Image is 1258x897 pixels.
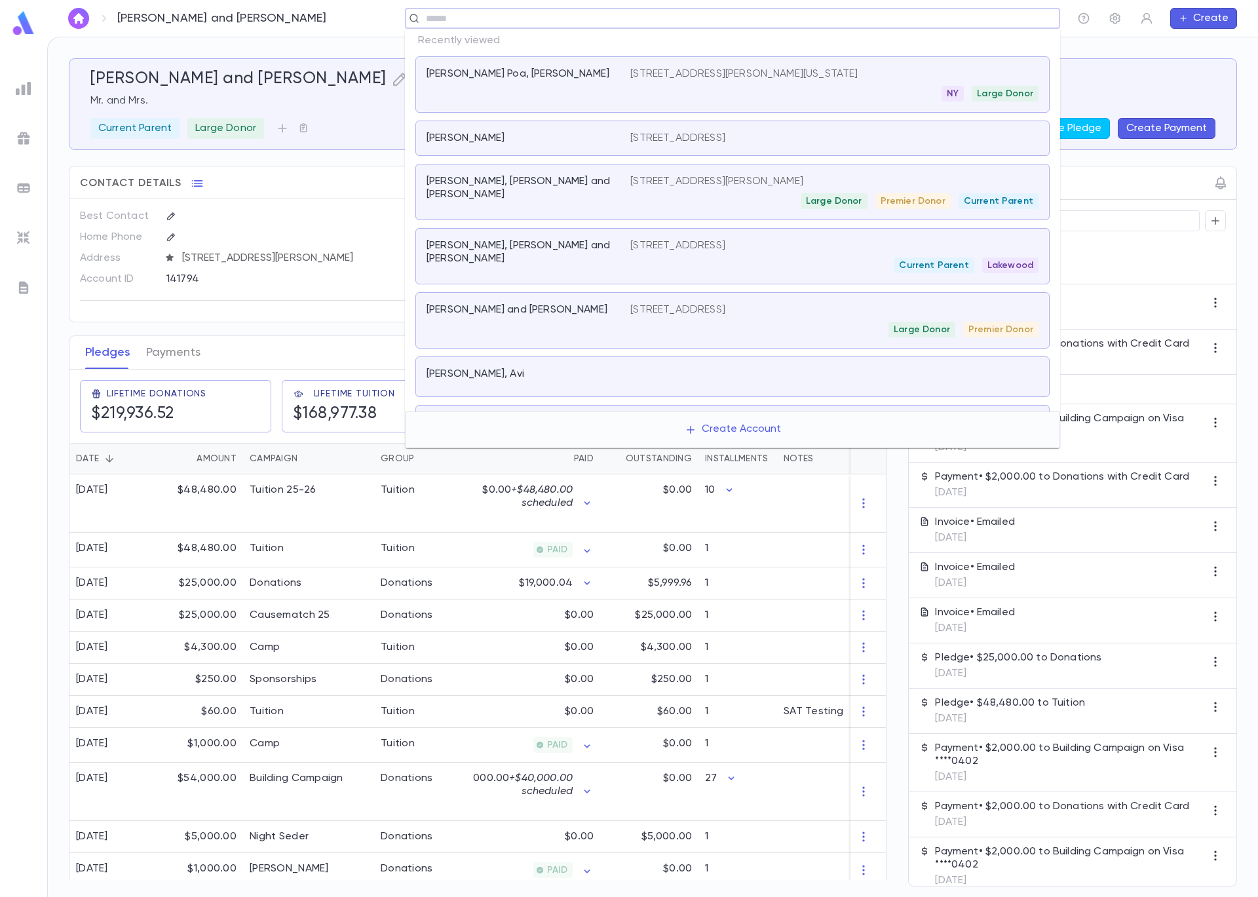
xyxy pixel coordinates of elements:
[894,260,974,271] span: Current Parent
[509,773,573,797] span: + $40,000.00 scheduled
[381,484,415,497] div: Tuition
[565,609,594,622] p: $0.00
[935,606,1015,619] p: Invoice • Emailed
[243,443,374,474] div: Campaign
[784,443,813,474] div: Notes
[626,443,692,474] div: Outstanding
[663,772,692,785] p: $0.00
[80,248,155,269] p: Address
[935,622,1015,635] p: [DATE]
[698,567,777,600] div: 1
[454,772,573,798] p: $14,000.00
[982,260,1039,271] span: Lakewood
[381,830,433,843] div: Donations
[698,664,777,696] div: 1
[250,484,316,497] div: Tuition 25-26
[99,448,120,469] button: Sort
[90,118,180,139] div: Current Parent
[158,664,243,696] div: $250.00
[91,404,174,424] h5: $219,936.52
[250,673,316,686] div: Sponsorships
[963,324,1039,335] span: Premier Donor
[427,368,524,381] p: [PERSON_NAME], Avi
[698,533,777,567] div: 1
[381,542,415,555] div: Tuition
[801,196,867,206] span: Large Donor
[76,862,108,875] div: [DATE]
[187,118,264,139] div: Large Donor
[935,771,1205,784] p: [DATE]
[641,641,692,654] p: $4,300.00
[381,641,415,654] div: Tuition
[935,486,1189,499] p: [DATE]
[250,705,284,718] div: Tuition
[158,533,243,567] div: $48,480.00
[158,728,243,763] div: $1,000.00
[293,404,377,424] h5: $168,977.38
[195,122,256,135] p: Large Donor
[158,474,243,533] div: $48,480.00
[76,705,108,718] div: [DATE]
[16,130,31,146] img: campaigns_grey.99e729a5f7ee94e3726e6486bddda8f1.svg
[972,88,1039,99] span: Large Donor
[250,737,280,750] div: Camp
[250,542,284,555] div: Tuition
[777,443,941,474] div: Notes
[381,577,433,590] div: Donations
[80,206,155,227] p: Best Contact
[16,180,31,196] img: batches_grey.339ca447c9d9533ef1741baa751efc33.svg
[98,122,172,135] p: Current Parent
[250,641,280,654] div: Camp
[427,132,505,145] p: [PERSON_NAME]
[158,567,243,600] div: $25,000.00
[76,542,108,555] div: [DATE]
[542,740,573,750] span: PAID
[10,10,37,36] img: logo
[641,830,692,843] p: $5,000.00
[427,239,615,265] p: [PERSON_NAME], [PERSON_NAME] and [PERSON_NAME]
[935,742,1205,768] p: Payment • $2,000.00 to Building Campaign on Visa ****0402
[519,577,573,590] p: $19,000.04
[935,353,1189,366] p: [DATE]
[76,609,108,622] div: [DATE]
[674,417,791,442] button: Create Account
[71,13,86,24] img: home_white.a664292cf8c1dea59945f0da9f25487c.svg
[374,443,472,474] div: Group
[76,484,108,497] div: [DATE]
[635,609,692,622] p: $25,000.00
[511,485,573,508] span: + $48,480.00 scheduled
[935,412,1205,438] p: Payment • $2,000.00 to Building Campaign on Visa ****0402
[630,67,858,81] p: [STREET_ADDRESS][PERSON_NAME][US_STATE]
[698,821,777,853] div: 1
[250,577,302,590] div: Donations
[76,772,108,785] div: [DATE]
[935,516,1015,529] p: Invoice • Emailed
[76,737,108,750] div: [DATE]
[565,830,594,843] p: $0.00
[705,484,715,497] p: 10
[698,600,777,632] div: 1
[427,67,609,81] p: [PERSON_NAME] Poa, [PERSON_NAME]
[80,227,155,248] p: Home Phone
[565,705,594,718] p: $0.00
[1170,8,1237,29] button: Create
[935,561,1015,574] p: Invoice • Emailed
[117,11,327,26] p: [PERSON_NAME] and [PERSON_NAME]
[935,651,1101,664] p: Pledge • $25,000.00 to Donations
[90,69,387,89] h5: [PERSON_NAME] and [PERSON_NAME]
[935,441,1205,454] p: [DATE]
[166,269,395,288] div: 141794
[177,252,461,265] span: [STREET_ADDRESS][PERSON_NAME]
[158,763,243,821] div: $54,000.00
[935,470,1189,484] p: Payment • $2,000.00 to Donations with Credit Card
[698,443,777,474] div: Installments
[565,673,594,686] p: $0.00
[935,337,1189,351] p: Payment • $2,000.00 to Donations with Credit Card
[698,696,777,728] div: 1
[698,853,777,888] div: 1
[942,88,964,99] span: NY
[80,177,181,190] span: Contact Details
[935,667,1101,680] p: [DATE]
[657,705,692,718] p: $60.00
[542,544,573,555] span: PAID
